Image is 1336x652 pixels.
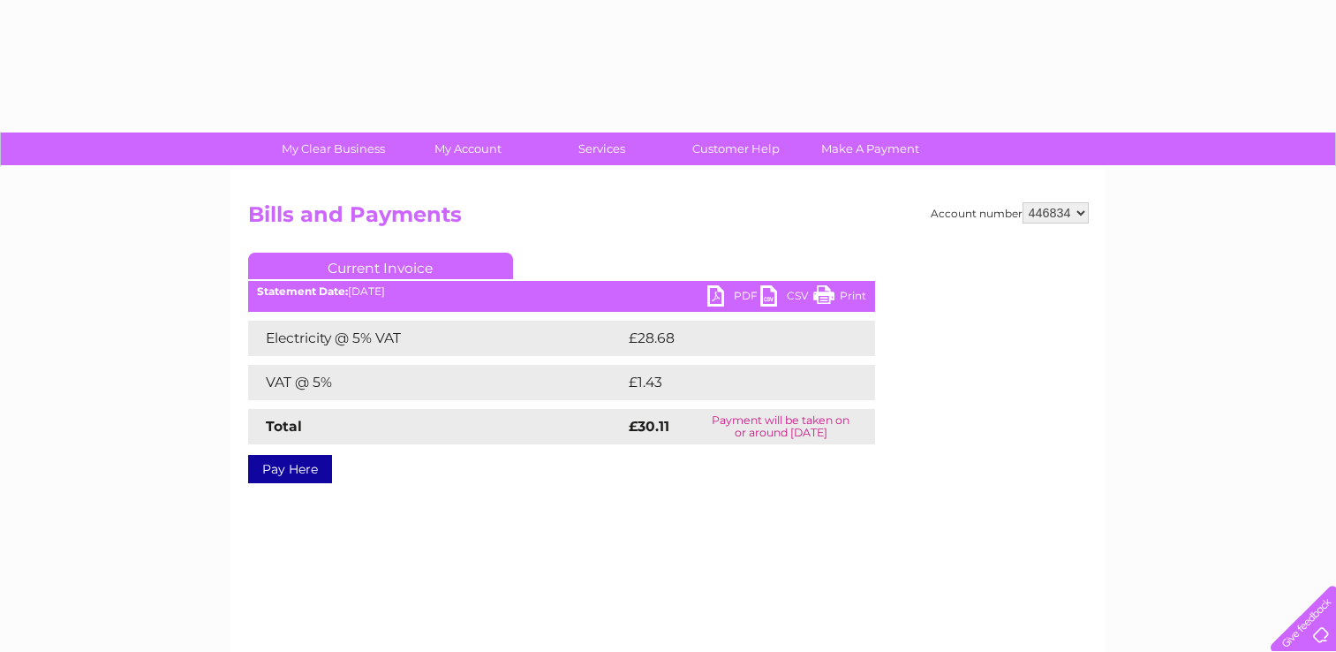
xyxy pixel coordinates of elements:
[248,285,875,298] div: [DATE]
[248,365,624,400] td: VAT @ 5%
[760,285,813,311] a: CSV
[931,202,1089,224] div: Account number
[248,202,1089,236] h2: Bills and Payments
[629,418,669,435] strong: £30.11
[707,285,760,311] a: PDF
[663,133,809,165] a: Customer Help
[813,285,866,311] a: Print
[624,365,832,400] td: £1.43
[529,133,675,165] a: Services
[687,409,874,444] td: Payment will be taken on or around [DATE]
[797,133,943,165] a: Make A Payment
[257,284,348,298] b: Statement Date:
[248,321,624,356] td: Electricity @ 5% VAT
[266,418,302,435] strong: Total
[260,133,406,165] a: My Clear Business
[248,253,513,279] a: Current Invoice
[395,133,540,165] a: My Account
[248,455,332,483] a: Pay Here
[624,321,841,356] td: £28.68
